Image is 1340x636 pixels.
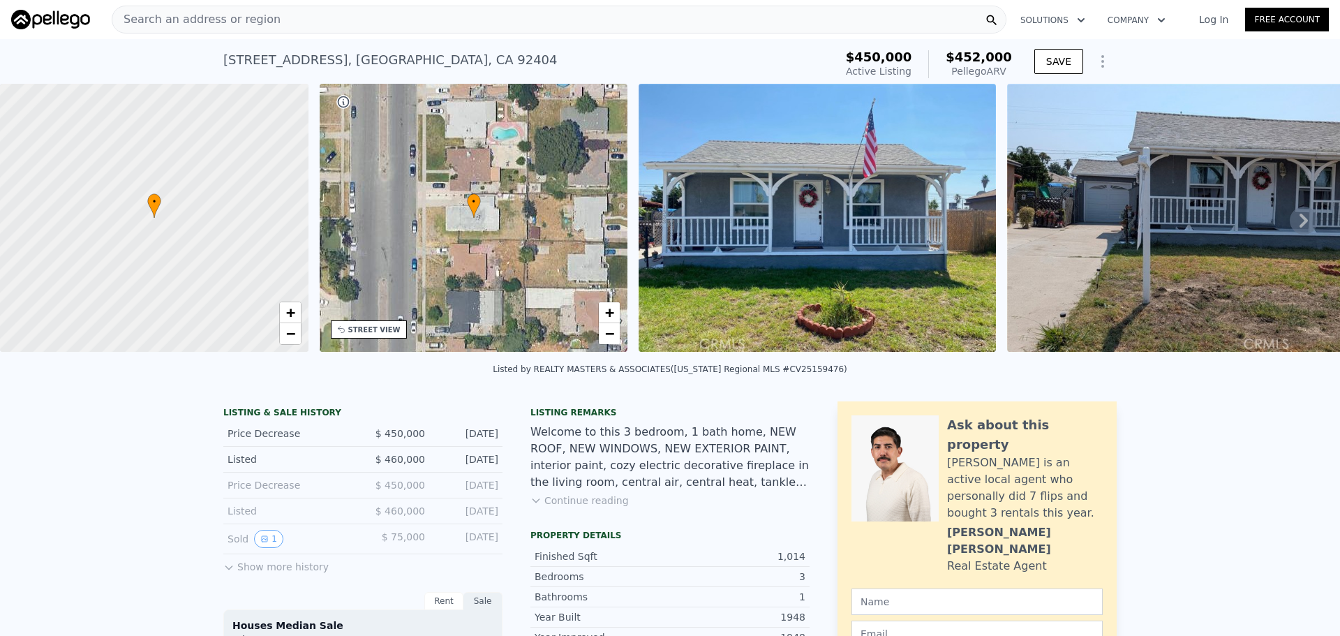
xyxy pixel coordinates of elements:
span: Active Listing [846,66,911,77]
span: $ 75,000 [382,531,425,542]
div: Sold [228,530,352,548]
span: $ 460,000 [375,505,425,517]
div: [STREET_ADDRESS] , [GEOGRAPHIC_DATA] , CA 92404 [223,50,558,70]
a: Log In [1182,13,1245,27]
div: [PERSON_NAME] is an active local agent who personally did 7 flips and bought 3 rentals this year. [947,454,1103,522]
div: LISTING & SALE HISTORY [223,407,502,421]
div: • [147,193,161,218]
div: Houses Median Sale [232,619,493,633]
span: − [285,325,295,342]
span: $452,000 [946,50,1012,64]
div: [DATE] [436,427,498,441]
span: • [467,195,481,208]
span: • [147,195,161,208]
div: 3 [670,570,805,584]
button: Company [1096,8,1177,33]
span: Search an address or region [112,11,281,28]
input: Name [851,589,1103,615]
div: Listed [228,452,352,466]
div: [DATE] [436,452,498,466]
button: Show more history [223,554,329,574]
div: 1948 [670,610,805,624]
div: STREET VIEW [348,325,401,335]
span: $ 460,000 [375,454,425,465]
div: Ask about this property [947,415,1103,454]
div: Bathrooms [535,590,670,604]
div: Sale [463,592,502,610]
img: Pellego [11,10,90,29]
div: • [467,193,481,218]
img: Sale: 167138719 Parcel: 15838572 [639,84,996,352]
div: 1,014 [670,549,805,563]
a: Zoom out [599,323,620,344]
a: Zoom out [280,323,301,344]
a: Free Account [1245,8,1329,31]
button: Continue reading [530,494,629,508]
div: [PERSON_NAME] [PERSON_NAME] [947,524,1103,558]
div: Listed [228,504,352,518]
button: Show Options [1089,47,1117,75]
div: Year Built [535,610,670,624]
div: [DATE] [436,530,498,548]
div: Welcome to this 3 bedroom, 1 bath home, NEW ROOF, NEW WINDOWS, NEW EXTERIOR PAINT, interior paint... [530,424,810,491]
div: Price Decrease [228,427,352,441]
div: [DATE] [436,504,498,518]
div: Price Decrease [228,478,352,492]
div: Finished Sqft [535,549,670,563]
div: Listing remarks [530,407,810,418]
div: Pellego ARV [946,64,1012,78]
div: [DATE] [436,478,498,492]
div: Rent [424,592,463,610]
button: View historical data [254,530,283,548]
span: + [285,304,295,321]
div: Bedrooms [535,570,670,584]
div: Property details [530,530,810,541]
span: $ 450,000 [375,480,425,491]
span: − [605,325,614,342]
button: SAVE [1034,49,1083,74]
div: Listed by REALTY MASTERS & ASSOCIATES ([US_STATE] Regional MLS #CV25159476) [493,364,847,374]
button: Solutions [1009,8,1096,33]
span: $ 450,000 [375,428,425,439]
a: Zoom in [599,302,620,323]
div: 1 [670,590,805,604]
a: Zoom in [280,302,301,323]
span: + [605,304,614,321]
span: $450,000 [846,50,912,64]
div: Real Estate Agent [947,558,1047,575]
